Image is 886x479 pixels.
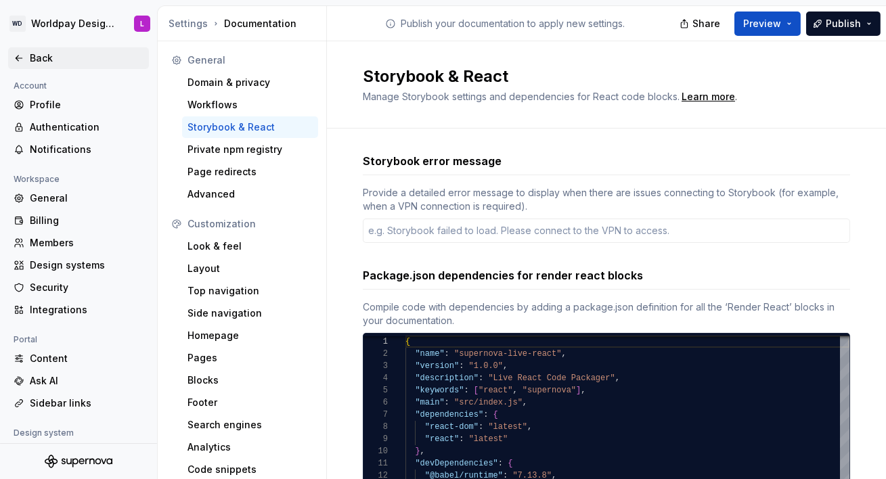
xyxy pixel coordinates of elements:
div: Provide a detailed error message to display when there are issues connecting to Storybook (for ex... [363,186,850,213]
span: "supernova" [523,386,576,395]
a: Blocks [182,369,318,391]
span: Share [692,17,720,30]
div: 6 [363,396,388,409]
span: : [445,349,449,359]
a: Storybook & React [182,116,318,138]
span: } [415,447,420,456]
span: "description" [415,373,479,383]
span: , [581,386,585,395]
span: : [464,386,468,395]
div: Code snippets [187,463,313,476]
div: 10 [363,445,388,457]
span: , [523,398,527,407]
div: 7 [363,409,388,421]
span: "src/index.js" [454,398,523,407]
span: , [561,349,566,359]
div: Storybook & React [187,120,313,134]
div: Customization [187,217,313,231]
a: Pages [182,347,318,369]
a: Members [8,232,149,254]
span: : [479,422,483,432]
span: "supernova-live-react" [454,349,561,359]
span: , [420,447,425,456]
button: Publish [806,12,881,36]
div: Domain & privacy [187,76,313,89]
a: Footer [182,392,318,413]
a: Layout [182,258,318,279]
svg: Supernova Logo [45,455,112,468]
span: "Live React Code Packager" [488,373,615,383]
div: Back [30,51,143,65]
span: . [680,92,737,102]
span: Preview [743,17,781,30]
span: "latest" [469,434,508,444]
p: Publish your documentation to apply new settings. [401,17,625,30]
button: WDWorldpay Design SystemL [3,9,154,39]
a: Domain & privacy [182,72,318,93]
span: : [445,398,449,407]
a: Top navigation [182,280,318,302]
span: , [527,422,532,432]
a: General [8,187,149,209]
a: Sidebar links [8,392,149,414]
div: Side navigation [187,306,313,320]
span: "latest" [488,422,527,432]
span: "1.0.0" [469,361,503,371]
div: Sidebar links [30,396,143,410]
div: Account [8,78,52,94]
button: Share [673,12,729,36]
div: 1 [363,336,388,348]
button: Settings [169,17,208,30]
a: General [8,441,149,463]
a: Billing [8,210,149,231]
div: Security [30,281,143,294]
a: Security [8,277,149,298]
span: ] [576,386,581,395]
h3: Storybook error message [363,153,502,169]
span: : [479,373,483,383]
div: Compile code with dependencies by adding a package.json definition for all the ‘Render React’ blo... [363,300,850,327]
div: Footer [187,396,313,409]
a: Page redirects [182,161,318,183]
h3: Package.json dependencies for render react blocks [363,267,643,283]
a: Look & feel [182,235,318,257]
div: Look & feel [187,239,313,253]
span: "react" [425,434,459,444]
div: Profile [30,98,143,112]
a: Side navigation [182,302,318,324]
span: , [615,373,620,383]
div: Worldpay Design System [31,17,118,30]
span: "react" [479,386,512,395]
h2: Storybook & React [363,66,834,87]
span: , [503,361,508,371]
a: Private npm registry [182,139,318,160]
span: Publish [826,17,861,30]
a: Analytics [182,436,318,458]
span: Manage Storybook settings and dependencies for React code blocks. [363,91,680,102]
div: Homepage [187,329,313,342]
div: Private npm registry [187,143,313,156]
span: "react-dom" [425,422,479,432]
div: Search engines [187,418,313,432]
div: Top navigation [187,284,313,298]
a: Homepage [182,325,318,346]
div: Members [30,236,143,250]
div: Documentation [169,17,321,30]
div: General [30,191,143,205]
div: Notifications [30,143,143,156]
span: { [508,459,512,468]
div: 4 [363,372,388,384]
span: : [459,361,464,371]
div: Design system [8,425,79,441]
div: Ask AI [30,374,143,388]
a: Ask AI [8,370,149,392]
div: WD [9,16,26,32]
span: : [498,459,503,468]
a: Content [8,348,149,369]
a: Integrations [8,299,149,321]
div: 9 [363,433,388,445]
a: Back [8,47,149,69]
div: Authentication [30,120,143,134]
span: : [483,410,488,419]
